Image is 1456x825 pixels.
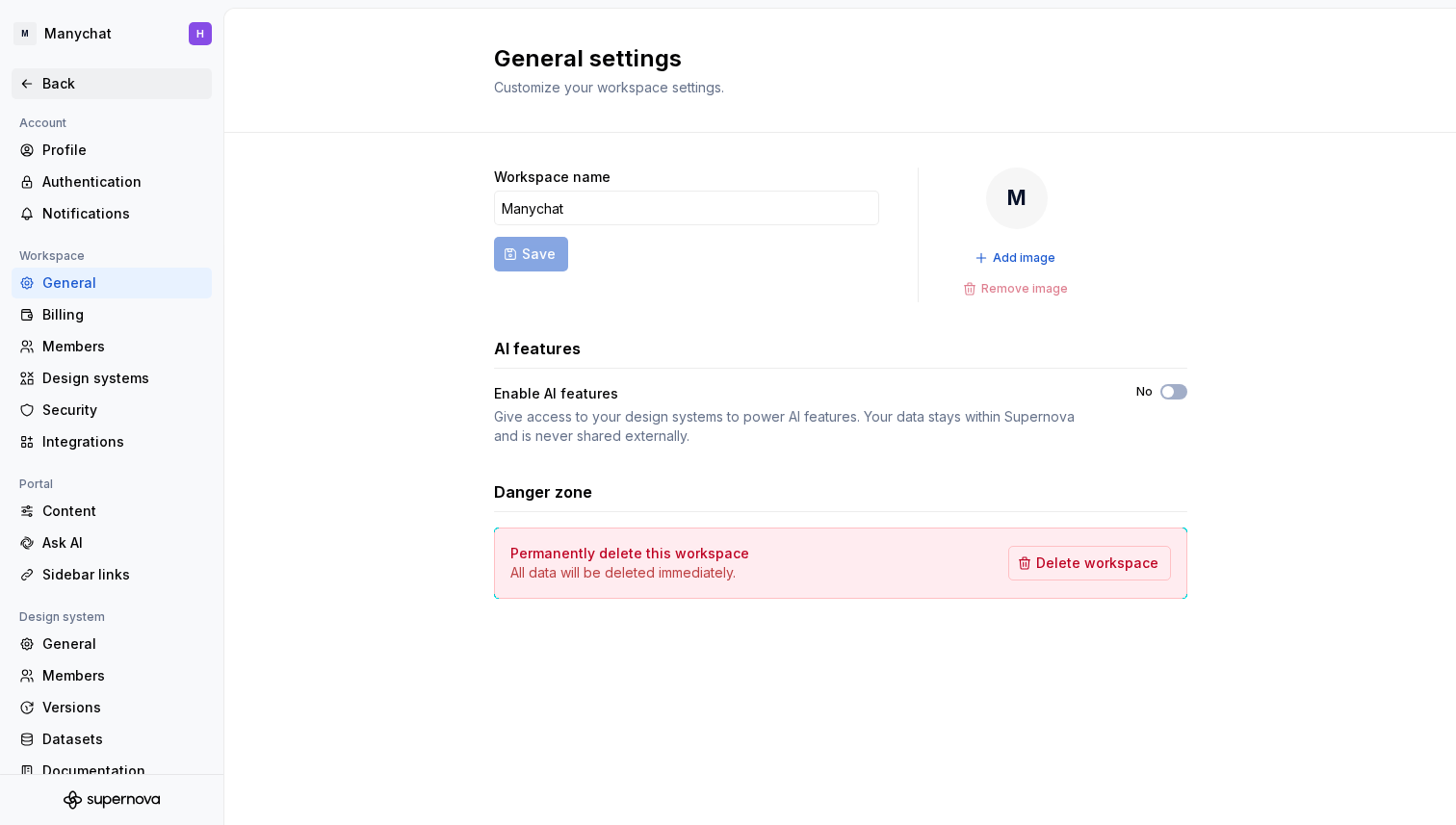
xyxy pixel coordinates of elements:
[12,167,212,197] a: Authentication
[510,563,749,582] p: All data will be deleted immediately.
[12,299,212,330] a: Billing
[1136,384,1153,400] label: No
[13,22,37,45] div: M
[12,68,212,99] a: Back
[64,790,160,810] svg: Supernova Logo
[12,724,212,755] a: Datasets
[42,305,204,324] div: Billing
[12,198,212,229] a: Notifications
[42,502,204,521] div: Content
[494,43,1164,74] h2: General settings
[969,245,1064,271] button: Add image
[42,761,204,781] div: Documentation
[42,698,204,717] div: Versions
[12,135,212,166] a: Profile
[494,337,581,360] h3: AI features
[12,496,212,527] a: Content
[12,473,61,496] div: Portal
[42,666,204,685] div: Members
[42,141,204,160] div: Profile
[12,756,212,786] a: Documentation
[510,544,749,563] h4: Permanently delete this workspace
[42,74,204,93] div: Back
[993,250,1055,266] span: Add image
[12,559,212,590] a: Sidebar links
[494,480,592,503] h3: Danger zone
[1036,554,1158,573] span: Delete workspace
[42,730,204,749] div: Datasets
[44,24,112,43] div: Manychat
[12,245,92,268] div: Workspace
[12,629,212,659] a: General
[42,634,204,654] div: General
[12,268,212,298] a: General
[42,273,204,293] div: General
[42,172,204,192] div: Authentication
[42,565,204,584] div: Sidebar links
[986,168,1048,229] div: M
[12,331,212,362] a: Members
[12,606,113,629] div: Design system
[12,112,74,135] div: Account
[42,337,204,356] div: Members
[12,660,212,691] a: Members
[12,363,212,394] a: Design systems
[42,204,204,223] div: Notifications
[42,369,204,388] div: Design systems
[494,407,1102,446] div: Give access to your design systems to power AI features. Your data stays within Supernova and is ...
[494,79,724,95] span: Customize your workspace settings.
[1008,546,1171,580] button: Delete workspace
[42,533,204,553] div: Ask AI
[12,528,212,558] a: Ask AI
[42,400,204,420] div: Security
[494,168,611,187] label: Workspace name
[12,395,212,425] a: Security
[12,426,212,457] a: Integrations
[42,432,204,451] div: Integrations
[4,13,220,55] button: MManychatH
[12,692,212,723] a: Versions
[494,384,1102,403] div: Enable AI features
[196,26,204,41] div: H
